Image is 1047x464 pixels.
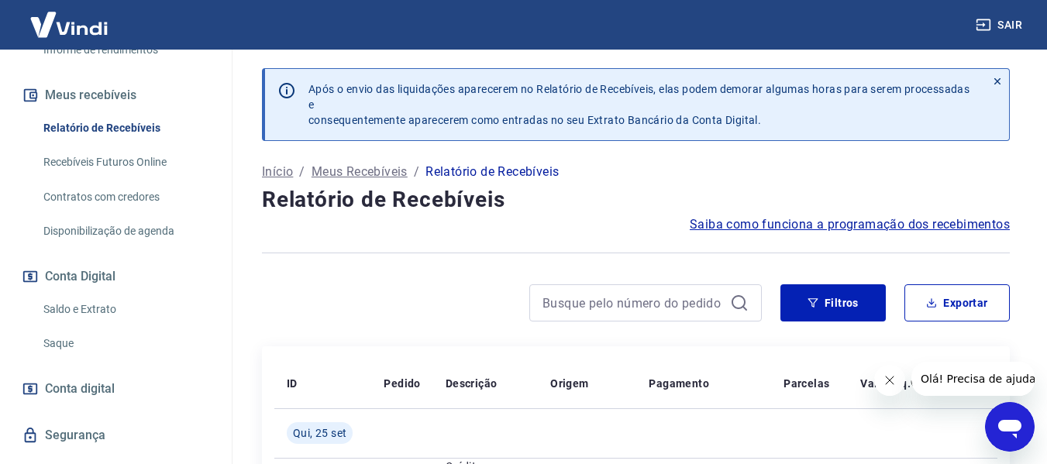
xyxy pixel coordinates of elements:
[550,376,588,391] p: Origem
[19,1,119,48] img: Vindi
[19,418,213,452] a: Segurança
[649,376,709,391] p: Pagamento
[37,294,213,325] a: Saldo e Extrato
[860,376,911,391] p: Valor Líq.
[973,11,1028,40] button: Sair
[37,181,213,213] a: Contratos com credores
[37,146,213,178] a: Recebíveis Futuros Online
[312,163,408,181] a: Meus Recebíveis
[874,365,905,396] iframe: Fechar mensagem
[37,328,213,359] a: Saque
[37,34,213,66] a: Informe de rendimentos
[19,372,213,406] a: Conta digital
[262,163,293,181] a: Início
[414,163,419,181] p: /
[262,184,1010,215] h4: Relatório de Recebíveis
[384,376,420,391] p: Pedido
[690,215,1010,234] a: Saiba como funciona a programação dos recebimentos
[19,259,213,294] button: Conta Digital
[784,376,829,391] p: Parcelas
[308,81,973,128] p: Após o envio das liquidações aparecerem no Relatório de Recebíveis, elas podem demorar algumas ho...
[19,78,213,112] button: Meus recebíveis
[9,11,130,23] span: Olá! Precisa de ajuda?
[299,163,305,181] p: /
[37,215,213,247] a: Disponibilização de agenda
[780,284,886,321] button: Filtros
[37,112,213,144] a: Relatório de Recebíveis
[45,378,115,400] span: Conta digital
[985,402,1035,452] iframe: Botão para abrir a janela de mensagens
[425,163,559,181] p: Relatório de Recebíveis
[287,376,298,391] p: ID
[542,291,724,314] input: Busque pelo número do pedido
[293,425,346,441] span: Qui, 25 set
[446,376,498,391] p: Descrição
[904,284,1010,321] button: Exportar
[911,362,1035,396] iframe: Mensagem da empresa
